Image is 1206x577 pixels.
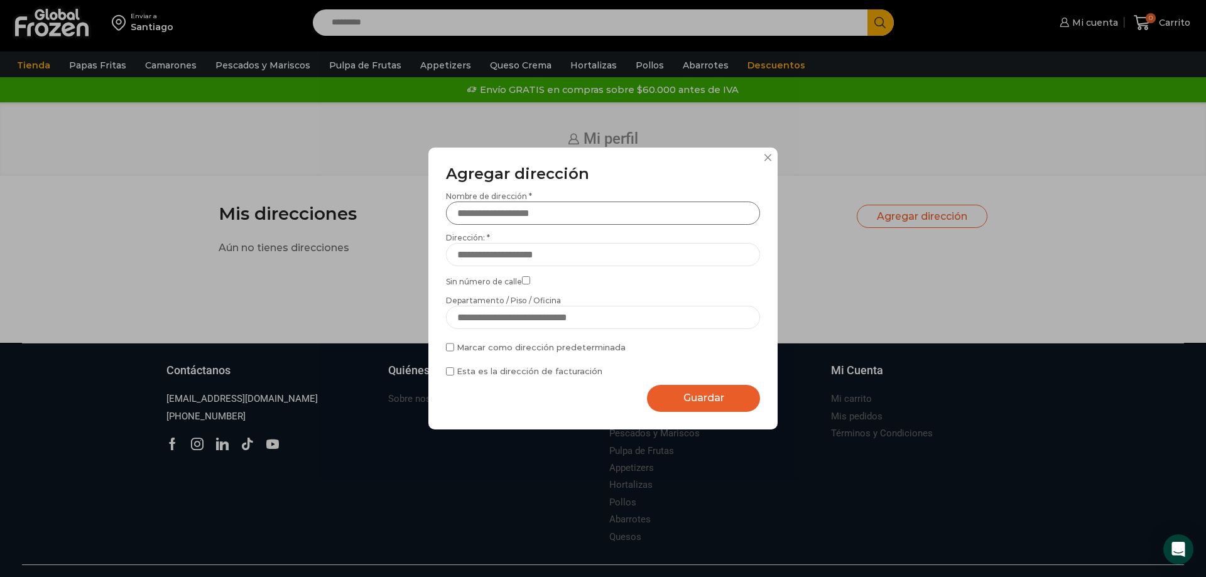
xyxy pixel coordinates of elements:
[446,243,760,266] input: Dirección: *
[1163,534,1193,564] div: Open Intercom Messenger
[683,392,724,404] span: Guardar
[446,295,760,329] label: Departamento / Piso / Oficina
[446,365,454,377] input: Esta es la dirección de facturación
[446,202,760,225] input: Nombre de dirección *
[522,276,530,284] input: Sin número de calle
[446,306,760,329] input: Departamento / Piso / Oficina
[446,191,760,225] label: Nombre de dirección *
[446,165,760,183] h3: Agregar dirección
[446,274,760,287] label: Sin número de calle
[647,385,760,412] button: Guardar
[446,365,760,377] label: Esta es la dirección de facturación
[446,232,760,266] label: Dirección: *
[446,342,454,353] input: Marcar como dirección predeterminada
[446,342,760,353] label: Marcar como dirección predeterminada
